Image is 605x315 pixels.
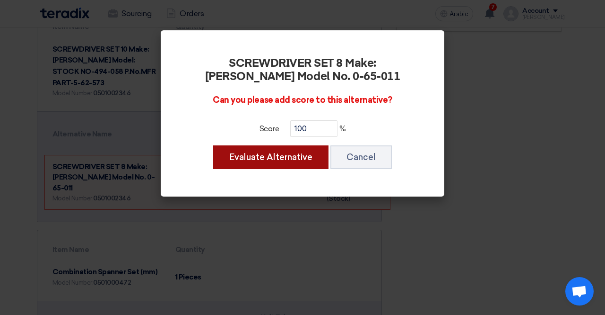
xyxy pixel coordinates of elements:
[290,120,337,137] input: Please enter the technical evaluation for this alternative item...
[213,145,328,169] button: Evaluate Alternative
[346,152,376,162] font: Cancel
[229,152,312,162] font: Evaluate Alternative
[339,124,346,133] font: %
[205,58,400,82] font: SCREWDRIVER SET 8 Make: [PERSON_NAME] Model No. 0-65-011
[565,277,594,306] a: Open chat
[330,145,392,169] button: Cancel
[213,95,392,105] font: Can you please add score to this alternative?
[259,124,279,133] font: Score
